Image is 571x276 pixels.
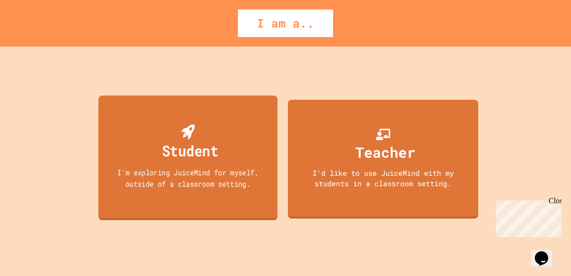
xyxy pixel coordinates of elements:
div: I'd like to use JuiceMind with my students in a classroom setting. [297,168,469,189]
div: Teacher [355,142,415,163]
iframe: chat widget [531,238,561,266]
div: I am a.. [238,10,333,37]
div: Chat with us now!Close [4,4,66,60]
div: Student [162,139,218,162]
iframe: chat widget [492,197,561,237]
div: I'm exploring JuiceMind for myself, outside of a classroom setting. [108,167,269,189]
